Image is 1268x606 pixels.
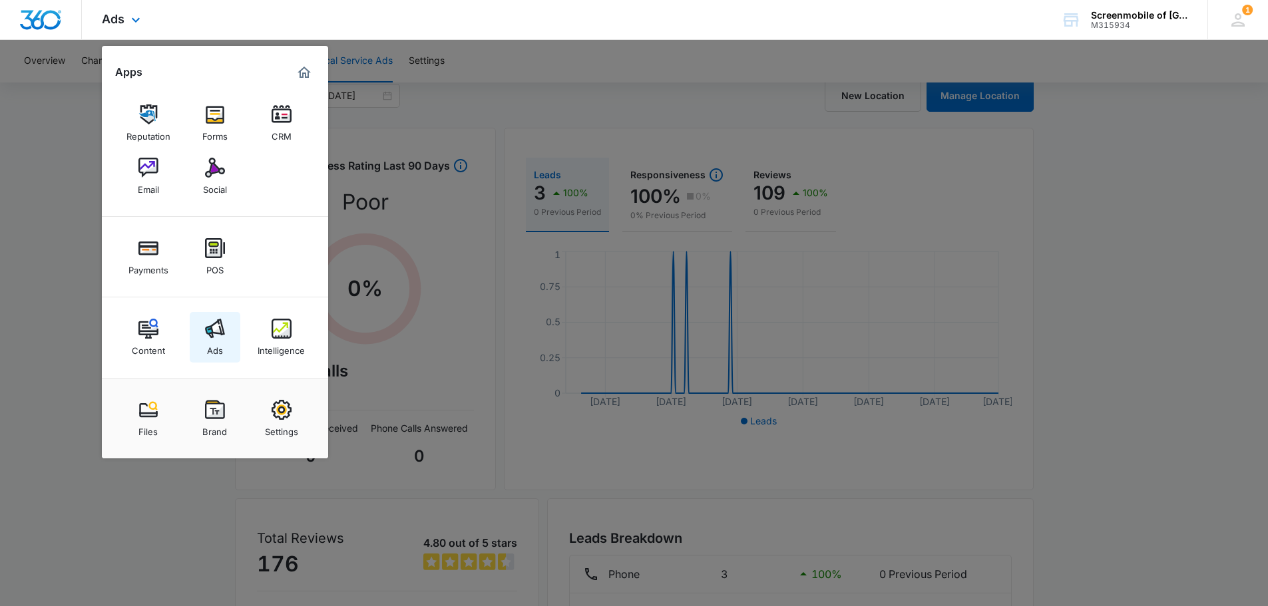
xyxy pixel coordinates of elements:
a: Brand [190,393,240,444]
span: 1 [1242,5,1253,15]
span: Ads [102,12,124,26]
div: Files [138,420,158,437]
a: POS [190,231,240,282]
div: Settings [265,420,298,437]
div: notifications count [1242,5,1253,15]
h2: Apps [115,66,142,78]
a: CRM [256,98,307,148]
div: Social [203,178,227,195]
div: Ads [207,339,223,356]
a: Files [123,393,174,444]
a: Email [123,151,174,202]
a: Payments [123,231,174,282]
div: CRM [272,124,292,142]
a: Social [190,151,240,202]
a: Reputation [123,98,174,148]
a: Settings [256,393,307,444]
div: account id [1091,21,1188,30]
div: Payments [128,258,168,275]
a: Ads [190,312,240,363]
div: Forms [202,124,228,142]
div: Content [132,339,165,356]
div: POS [206,258,224,275]
a: Marketing 360® Dashboard [294,62,315,83]
div: Brand [202,420,227,437]
div: Reputation [126,124,170,142]
a: Intelligence [256,312,307,363]
a: Forms [190,98,240,148]
div: Intelligence [258,339,305,356]
a: Content [123,312,174,363]
div: account name [1091,10,1188,21]
div: Email [138,178,159,195]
